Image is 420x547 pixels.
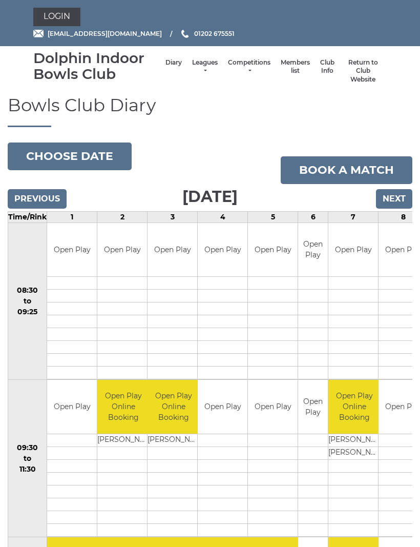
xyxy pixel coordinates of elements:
[198,380,247,434] td: Open Play
[180,29,235,38] a: Phone us 01202 675551
[198,223,247,277] td: Open Play
[228,58,270,75] a: Competitions
[97,434,149,447] td: [PERSON_NAME]
[47,211,97,222] td: 1
[248,380,298,434] td: Open Play
[33,8,80,26] a: Login
[181,30,188,38] img: Phone us
[328,434,380,447] td: [PERSON_NAME]
[194,30,235,37] span: 01202 675551
[8,143,132,170] button: Choose date
[8,96,412,127] h1: Bowls Club Diary
[148,223,197,277] td: Open Play
[47,380,97,434] td: Open Play
[248,223,298,277] td: Open Play
[328,211,379,222] td: 7
[33,30,44,37] img: Email
[298,380,328,434] td: Open Play
[8,222,47,380] td: 08:30 to 09:25
[97,380,149,434] td: Open Play Online Booking
[165,58,182,67] a: Diary
[148,380,199,434] td: Open Play Online Booking
[328,223,378,277] td: Open Play
[198,211,248,222] td: 4
[376,189,412,209] input: Next
[281,58,310,75] a: Members list
[47,223,97,277] td: Open Play
[298,223,328,277] td: Open Play
[328,380,380,434] td: Open Play Online Booking
[97,211,148,222] td: 2
[33,50,160,82] div: Dolphin Indoor Bowls Club
[192,58,218,75] a: Leagues
[33,29,162,38] a: Email [EMAIL_ADDRESS][DOMAIN_NAME]
[8,380,47,537] td: 09:30 to 11:30
[8,211,47,222] td: Time/Rink
[48,30,162,37] span: [EMAIL_ADDRESS][DOMAIN_NAME]
[148,434,199,447] td: [PERSON_NAME]
[97,223,147,277] td: Open Play
[298,211,328,222] td: 6
[320,58,334,75] a: Club Info
[148,211,198,222] td: 3
[345,58,382,84] a: Return to Club Website
[248,211,298,222] td: 5
[328,447,380,459] td: [PERSON_NAME]
[281,156,412,184] a: Book a match
[8,189,67,209] input: Previous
